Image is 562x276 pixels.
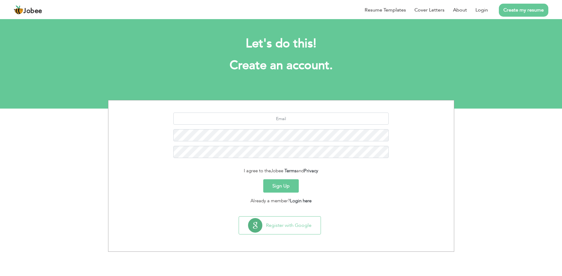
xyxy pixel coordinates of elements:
input: Email [173,113,389,125]
a: About [453,6,467,14]
span: Jobee [23,8,42,15]
img: jobee.io [14,5,23,15]
a: Privacy [304,168,318,174]
a: Resume Templates [365,6,406,14]
a: Login [475,6,488,14]
a: Terms [284,168,296,174]
h1: Create an account. [117,58,445,73]
button: Sign Up [263,179,299,193]
div: Already a member? [113,197,449,204]
a: Jobee [14,5,42,15]
span: Jobee [271,168,283,174]
a: Cover Letters [414,6,444,14]
a: Create my resume [499,4,548,17]
button: Register with Google [239,217,321,234]
h2: Let's do this! [117,36,445,52]
a: Login here [290,198,312,204]
div: I agree to the and [113,167,449,174]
